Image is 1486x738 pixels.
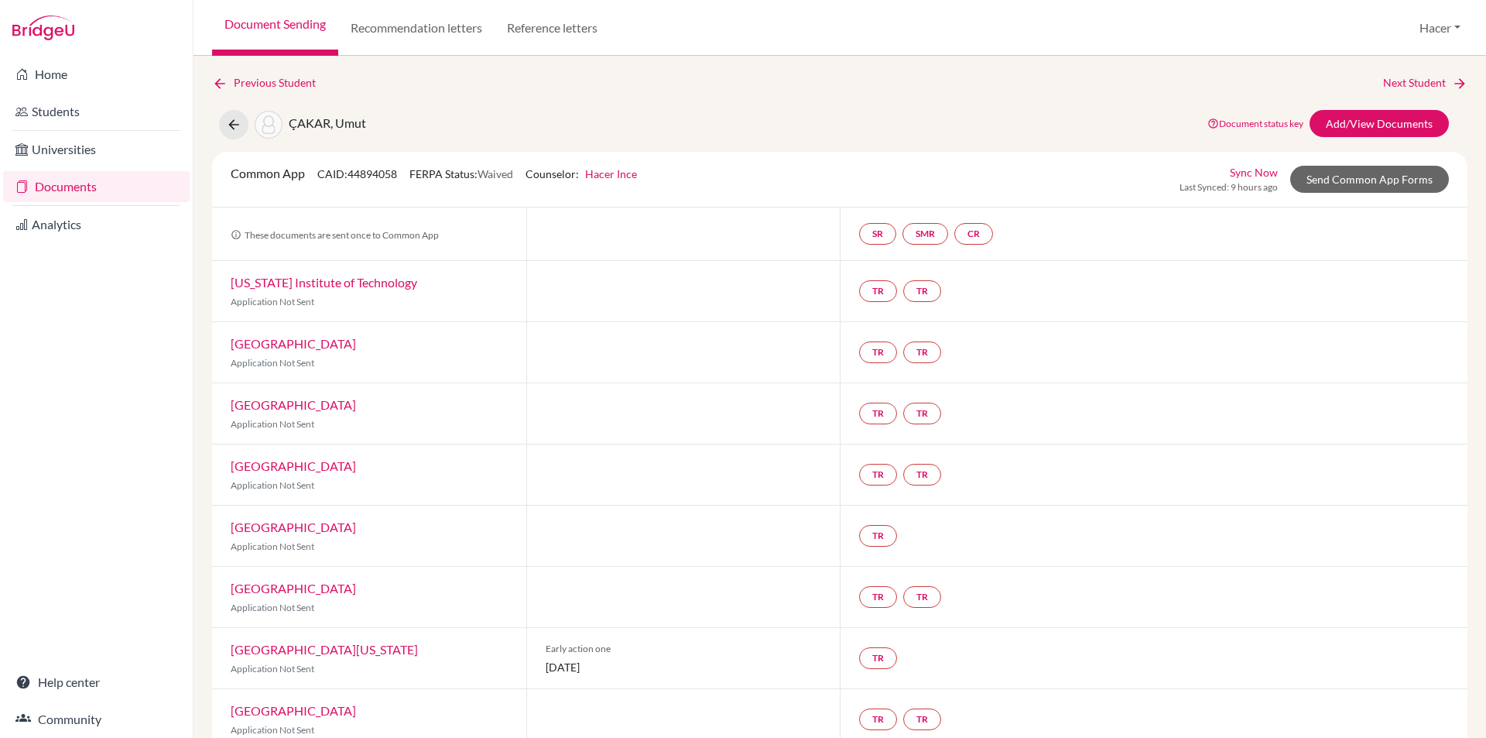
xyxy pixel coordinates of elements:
a: Universities [3,134,190,165]
span: Early action one [546,642,822,656]
a: Sync Now [1230,164,1278,180]
a: [GEOGRAPHIC_DATA] [231,703,356,718]
a: TR [859,280,897,302]
span: Application Not Sent [231,479,314,491]
span: Application Not Sent [231,296,314,307]
a: Help center [3,667,190,698]
a: TR [903,464,941,486]
a: Send Common App Forms [1290,166,1449,193]
a: SMR [902,223,948,245]
a: [GEOGRAPHIC_DATA] [231,520,356,534]
span: ÇAKAR, Umut [289,115,366,130]
span: Application Not Sent [231,541,314,552]
span: Application Not Sent [231,663,314,674]
span: Application Not Sent [231,724,314,736]
a: TR [859,525,897,547]
a: Students [3,96,190,127]
span: Common App [231,166,305,180]
a: [GEOGRAPHIC_DATA][US_STATE] [231,642,418,657]
a: CR [954,223,993,245]
span: These documents are sent once to Common App [231,229,439,241]
a: [GEOGRAPHIC_DATA] [231,336,356,351]
a: SR [859,223,896,245]
a: Hacer Ince [585,167,637,180]
button: Hacer [1412,13,1467,43]
a: Previous Student [212,74,328,91]
a: TR [903,586,941,608]
a: TR [859,342,897,363]
a: Documents [3,171,190,202]
a: TR [859,709,897,730]
span: Waived [478,167,513,180]
a: TR [859,464,897,486]
span: Application Not Sent [231,357,314,369]
span: FERPA Status: [409,167,513,180]
span: CAID: 44894058 [317,167,397,180]
span: Counselor: [526,167,637,180]
a: Community [3,704,190,735]
span: Application Not Sent [231,418,314,430]
a: TR [859,586,897,608]
span: Last Synced: 9 hours ago [1180,180,1278,194]
span: Application Not Sent [231,602,314,613]
a: [US_STATE] Institute of Technology [231,275,417,290]
a: [GEOGRAPHIC_DATA] [231,458,356,473]
a: Document status key [1207,118,1303,129]
a: TR [859,403,897,424]
a: [GEOGRAPHIC_DATA] [231,397,356,412]
a: TR [903,403,941,424]
span: [DATE] [546,659,822,675]
a: Add/View Documents [1310,110,1449,137]
a: [GEOGRAPHIC_DATA] [231,581,356,596]
a: TR [903,342,941,363]
img: Bridge-U [12,15,74,40]
a: Home [3,59,190,90]
a: TR [859,647,897,669]
a: Next Student [1383,74,1467,91]
a: TR [903,709,941,730]
a: Analytics [3,209,190,240]
a: TR [903,280,941,302]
